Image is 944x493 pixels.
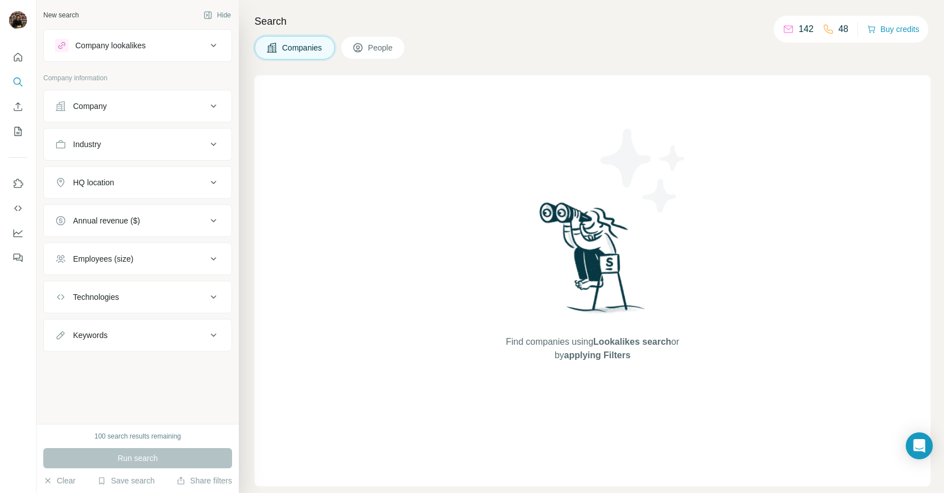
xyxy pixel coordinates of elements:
p: 142 [798,22,814,36]
button: Industry [44,131,232,158]
button: Share filters [176,475,232,486]
button: Save search [97,475,155,486]
div: New search [43,10,79,20]
button: Clear [43,475,75,486]
span: Lookalikes search [593,337,671,346]
button: Use Surfe API [9,198,27,218]
button: Enrich CSV [9,97,27,117]
img: Surfe Illustration - Stars [593,120,694,221]
button: Company lookalikes [44,32,232,59]
button: Hide [196,7,239,24]
span: Companies [282,42,323,53]
button: Quick start [9,47,27,67]
div: Industry [73,139,101,150]
div: Annual revenue ($) [73,215,140,226]
div: Technologies [73,291,119,303]
div: Open Intercom Messenger [906,432,933,459]
button: Company [44,93,232,120]
button: My lists [9,121,27,141]
button: Dashboard [9,223,27,243]
img: Avatar [9,11,27,29]
button: HQ location [44,169,232,196]
div: 100 search results remaining [94,431,181,441]
div: Company lookalikes [75,40,146,51]
button: Keywords [44,322,232,349]
span: People [368,42,394,53]
div: HQ location [73,177,114,188]
div: Keywords [73,330,107,341]
button: Annual revenue ($) [44,207,232,234]
button: Search [9,72,27,92]
div: Company [73,101,107,112]
button: Employees (size) [44,245,232,272]
span: applying Filters [564,350,630,360]
img: Surfe Illustration - Woman searching with binoculars [534,199,651,325]
button: Feedback [9,248,27,268]
span: Find companies using or by [502,335,682,362]
div: Employees (size) [73,253,133,264]
p: Company information [43,73,232,83]
button: Use Surfe on LinkedIn [9,174,27,194]
p: 48 [838,22,848,36]
button: Technologies [44,284,232,311]
h4: Search [255,13,931,29]
button: Buy credits [867,21,919,37]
